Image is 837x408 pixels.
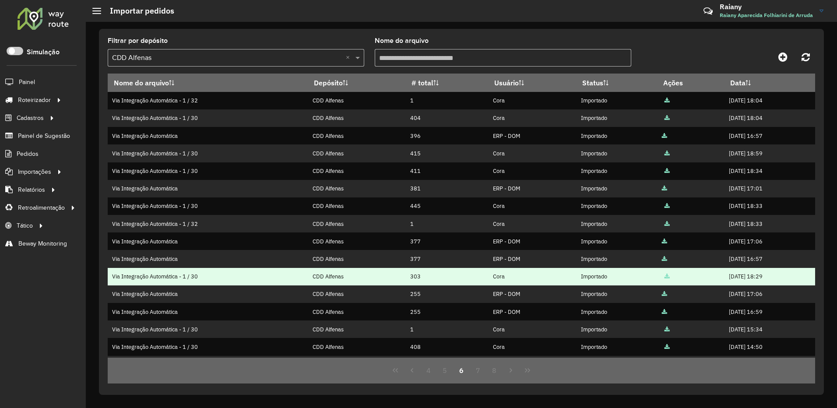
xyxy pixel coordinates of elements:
[308,268,405,285] td: CDD Alfenas
[387,362,404,379] button: First Page
[308,109,405,127] td: CDD Alfenas
[17,149,39,158] span: Pedidos
[488,320,577,338] td: Cora
[436,362,453,379] button: 5
[488,303,577,320] td: ERP - DOM
[405,180,488,197] td: 381
[405,303,488,320] td: 255
[405,285,488,303] td: 255
[662,132,667,140] a: Arquivo completo
[724,285,815,303] td: [DATE] 17:06
[577,320,658,338] td: Importado
[405,197,488,215] td: 445
[308,303,405,320] td: CDD Alfenas
[488,356,577,373] td: ERP - DOM
[346,53,353,63] span: Clear all
[375,35,429,46] label: Nome do arquivo
[488,232,577,250] td: ERP - DOM
[720,11,813,19] span: Raiany Aparecida Folhiarini de Arruda
[308,215,405,232] td: CDD Alfenas
[470,362,486,379] button: 7
[405,144,488,162] td: 415
[662,238,667,245] a: Arquivo completo
[308,250,405,267] td: CDD Alfenas
[405,356,488,373] td: 398
[108,109,308,127] td: Via Integração Automática - 1 / 30
[486,362,503,379] button: 8
[488,109,577,127] td: Cora
[665,343,670,351] a: Arquivo completo
[577,180,658,197] td: Importado
[488,92,577,109] td: Cora
[724,180,815,197] td: [DATE] 17:01
[17,221,33,230] span: Tático
[488,180,577,197] td: ERP - DOM
[724,356,815,373] td: [DATE] 14:39
[108,215,308,232] td: Via Integração Automática - 1 / 32
[420,362,437,379] button: 4
[665,114,670,122] a: Arquivo completo
[405,320,488,338] td: 1
[405,74,488,92] th: # total
[665,97,670,104] a: Arquivo completo
[308,127,405,144] td: CDD Alfenas
[27,47,60,57] label: Simulação
[108,250,308,267] td: Via Integração Automática
[108,285,308,303] td: Via Integração Automática
[724,197,815,215] td: [DATE] 18:33
[577,127,658,144] td: Importado
[405,268,488,285] td: 303
[577,303,658,320] td: Importado
[108,268,308,285] td: Via Integração Automática - 1 / 30
[488,250,577,267] td: ERP - DOM
[577,232,658,250] td: Importado
[577,144,658,162] td: Importado
[488,162,577,180] td: Cora
[405,109,488,127] td: 404
[18,95,51,105] span: Roteirizador
[308,74,405,92] th: Depósito
[308,162,405,180] td: CDD Alfenas
[662,185,667,192] a: Arquivo completo
[724,215,815,232] td: [DATE] 18:33
[724,127,815,144] td: [DATE] 16:57
[577,92,658,109] td: Importado
[724,109,815,127] td: [DATE] 18:04
[108,127,308,144] td: Via Integração Automática
[724,338,815,355] td: [DATE] 14:50
[405,250,488,267] td: 377
[108,74,308,92] th: Nome do arquivo
[665,273,670,280] a: Arquivo completo
[503,362,519,379] button: Next Page
[665,167,670,175] a: Arquivo completo
[577,268,658,285] td: Importado
[308,197,405,215] td: CDD Alfenas
[724,268,815,285] td: [DATE] 18:29
[488,268,577,285] td: Cora
[488,215,577,232] td: Cora
[724,74,815,92] th: Data
[308,285,405,303] td: CDD Alfenas
[577,356,658,373] td: Importado
[308,180,405,197] td: CDD Alfenas
[108,232,308,250] td: Via Integração Automática
[577,74,658,92] th: Status
[108,197,308,215] td: Via Integração Automática - 1 / 30
[17,113,44,123] span: Cadastros
[19,77,35,87] span: Painel
[405,162,488,180] td: 411
[699,2,717,21] a: Contato Rápido
[662,308,667,316] a: Arquivo completo
[453,362,470,379] button: 6
[577,109,658,127] td: Importado
[108,162,308,180] td: Via Integração Automática - 1 / 30
[724,250,815,267] td: [DATE] 16:57
[724,232,815,250] td: [DATE] 17:06
[488,144,577,162] td: Cora
[577,162,658,180] td: Importado
[308,356,405,373] td: CDD Alfenas
[577,197,658,215] td: Importado
[665,326,670,333] a: Arquivo completo
[724,144,815,162] td: [DATE] 18:59
[724,303,815,320] td: [DATE] 16:59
